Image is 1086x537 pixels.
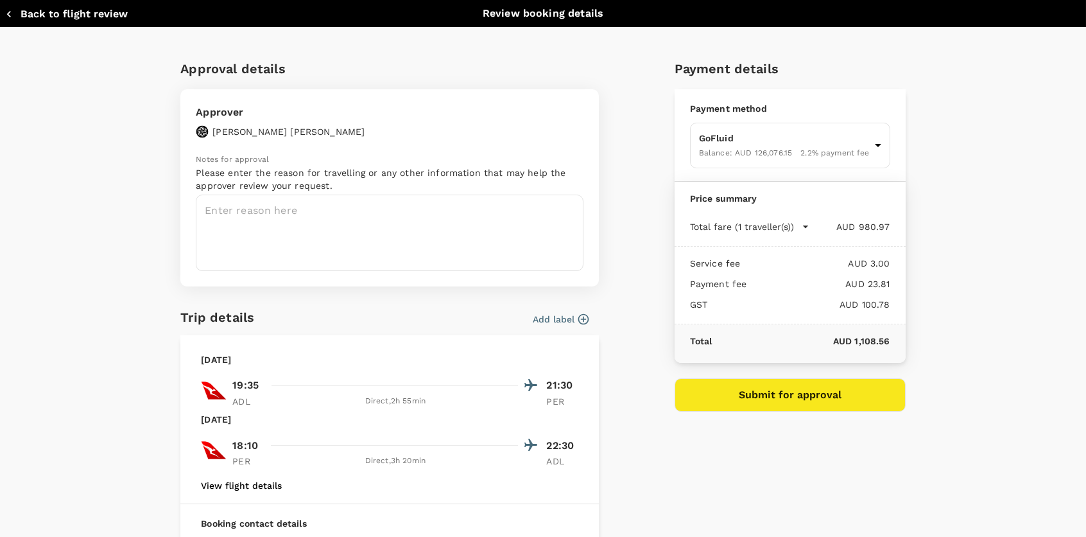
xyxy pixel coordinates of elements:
p: Payment fee [690,277,747,290]
div: Direct , 3h 20min [272,455,518,468]
span: 2.2 % payment fee [800,148,869,157]
h6: Approval details [180,58,599,79]
h6: Trip details [180,307,254,328]
p: AUD 1,108.56 [712,335,890,348]
button: Total fare (1 traveller(s)) [690,220,809,233]
p: [DATE] [201,413,231,426]
p: ADL [546,455,578,468]
div: GoFluidBalance: AUD 126,076.152.2% payment fee [690,123,890,168]
button: Submit for approval [675,378,906,412]
p: Notes for approval [196,154,583,166]
img: avatar-669f10fb90e1f.png [196,125,209,138]
p: 22:30 [546,438,578,453]
p: PER [232,455,264,468]
p: Price summary [690,192,890,205]
p: Approver [196,105,365,120]
p: AUD 3.00 [740,257,890,270]
button: Back to flight review [5,8,128,21]
h6: Payment details [675,58,906,79]
p: Service fee [690,257,741,270]
p: ADL [232,395,264,408]
button: Add label [533,313,589,326]
p: Booking contact details [201,517,578,530]
p: Please enter the reason for travelling or any other information that may help the approver review... [196,166,583,192]
span: Balance : AUD 126,076.15 [699,148,792,157]
p: GST [690,298,707,311]
p: Payment method [690,102,890,115]
img: QF [201,437,227,463]
p: Review booking details [483,6,603,21]
p: Total [690,335,712,348]
p: PER [546,395,578,408]
p: 19:35 [232,378,259,393]
p: 21:30 [546,378,578,393]
button: View flight details [201,480,282,491]
img: QF [201,378,227,403]
p: GoFluid [699,132,870,145]
div: Direct , 2h 55min [272,395,518,408]
p: AUD 980.97 [809,220,890,233]
p: [DATE] [201,353,231,366]
p: 18:10 [232,438,258,453]
p: AUD 100.78 [707,298,890,311]
p: Total fare (1 traveller(s)) [690,220,794,233]
p: [PERSON_NAME] [PERSON_NAME] [212,125,365,138]
p: AUD 23.81 [746,277,890,290]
